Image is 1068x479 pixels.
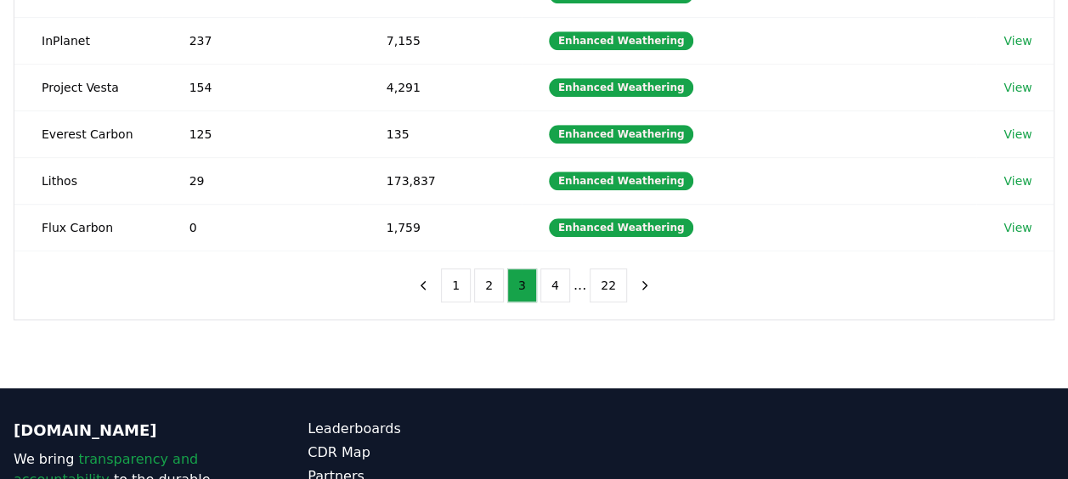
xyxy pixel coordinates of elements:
div: Enhanced Weathering [549,78,694,97]
button: 4 [540,268,570,302]
td: 237 [162,17,359,64]
td: Flux Carbon [14,204,162,251]
div: Enhanced Weathering [549,31,694,50]
a: View [1003,126,1031,143]
td: 29 [162,157,359,204]
a: View [1003,172,1031,189]
td: 154 [162,64,359,110]
a: CDR Map [308,442,534,463]
td: 1,759 [359,204,522,251]
a: View [1003,32,1031,49]
a: View [1003,219,1031,236]
td: 7,155 [359,17,522,64]
td: 4,291 [359,64,522,110]
td: Project Vesta [14,64,162,110]
td: 0 [162,204,359,251]
td: 135 [359,110,522,157]
button: previous page [409,268,438,302]
td: 125 [162,110,359,157]
td: 173,837 [359,157,522,204]
button: 22 [590,268,627,302]
div: Enhanced Weathering [549,172,694,190]
button: next page [630,268,659,302]
td: Lithos [14,157,162,204]
a: View [1003,79,1031,96]
a: Leaderboards [308,419,534,439]
td: Everest Carbon [14,110,162,157]
div: Enhanced Weathering [549,218,694,237]
li: ... [574,275,586,296]
button: 3 [507,268,537,302]
p: [DOMAIN_NAME] [14,419,240,442]
button: 1 [441,268,471,302]
div: Enhanced Weathering [549,125,694,144]
button: 2 [474,268,504,302]
td: InPlanet [14,17,162,64]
